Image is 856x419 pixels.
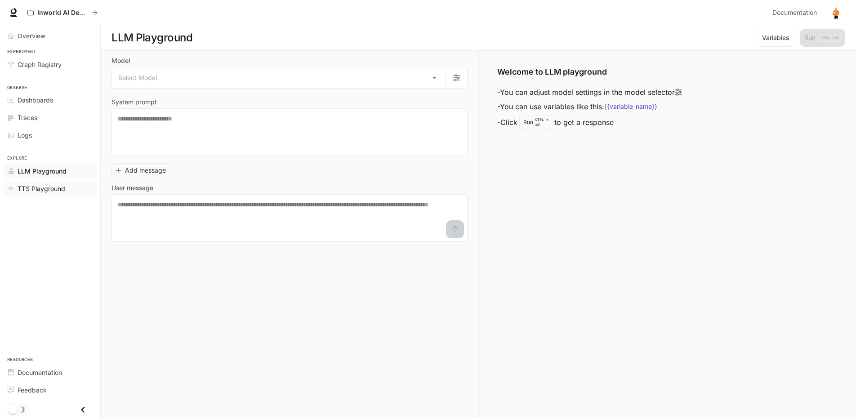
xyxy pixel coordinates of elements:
div: Run [519,116,553,129]
a: Traces [4,110,97,125]
li: - You can use variables like this: [497,99,682,114]
span: Feedback [18,385,47,395]
h1: LLM Playground [111,29,192,47]
button: Add message [111,163,170,178]
p: ⏎ [535,117,548,128]
button: All workspaces [23,4,102,22]
a: Documentation [769,4,824,22]
span: Overview [18,31,45,40]
li: - You can adjust model settings in the model selector [497,85,682,99]
code: {{variable_name}} [604,102,657,111]
p: Welcome to LLM playground [497,66,607,78]
span: Dark mode toggle [8,404,17,414]
button: User avatar [827,4,845,22]
span: Graph Registry [18,60,62,69]
li: - Click to get a response [497,114,682,131]
span: LLM Playground [18,166,67,176]
a: Documentation [4,365,97,380]
img: User avatar [830,6,843,19]
a: Graph Registry [4,57,97,72]
span: Documentation [772,7,817,18]
a: Overview [4,28,97,44]
p: CTRL + [535,117,548,122]
p: Model [111,58,130,64]
button: Variables [755,29,796,47]
a: Feedback [4,382,97,398]
span: Documentation [18,368,62,377]
span: Logs [18,130,32,140]
p: Inworld AI Demos [37,9,88,17]
p: User message [111,185,153,191]
button: Close drawer [73,401,93,419]
a: Dashboards [4,92,97,108]
a: Logs [4,127,97,143]
span: Select Model [118,73,157,82]
span: Dashboards [18,95,53,105]
a: TTS Playground [4,181,97,196]
span: TTS Playground [18,184,65,193]
a: LLM Playground [4,163,97,179]
span: Traces [18,113,37,122]
div: Select Model [112,67,446,88]
p: System prompt [111,99,157,105]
